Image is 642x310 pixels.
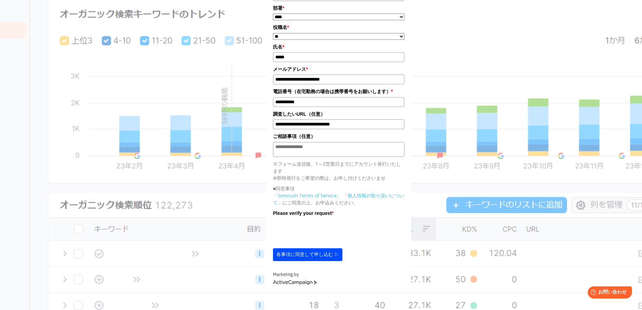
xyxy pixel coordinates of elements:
p: にご同意の上、お申込みください。 [273,192,404,206]
p: ※フォーム送信後、1～2営業日までにアカウント発行いたします ※即時発行をご希望の際は、お申し付けくださいませ [273,160,404,181]
a: 「Semrush Terms of Service」 [273,192,341,199]
iframe: reCAPTCHA [273,219,375,245]
label: Please verify your request [273,209,404,217]
label: 役職名 [273,24,404,31]
div: Marketing by [273,271,404,278]
label: 部署 [273,4,404,12]
label: 調査したいURL（任意） [273,110,404,118]
iframe: Help widget launcher [582,284,635,303]
p: ■同意事項 [273,185,404,192]
a: 「個人情報の取り扱いについて」 [273,192,404,206]
label: メールアドレス [273,65,404,73]
button: 各事項に同意して申し込む ▷ [273,248,342,261]
label: 氏名 [273,43,404,51]
label: 電話番号（在宅勤務の場合は携帯番号をお願いします） [273,88,404,95]
label: ご相談事項（任意） [273,133,404,140]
